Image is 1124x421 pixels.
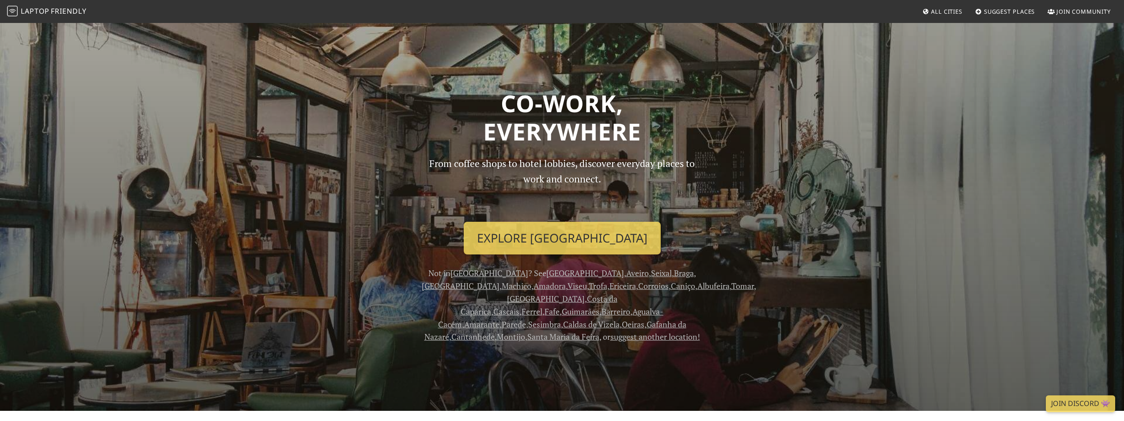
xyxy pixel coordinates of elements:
[21,6,49,16] span: Laptop
[507,293,585,304] a: [GEOGRAPHIC_DATA]
[1046,395,1115,412] a: Join Discord 👾
[7,6,18,16] img: LaptopFriendly
[563,319,620,330] a: Caldas de Vizela
[450,268,528,278] a: [GEOGRAPHIC_DATA]
[610,331,700,342] a: suggest another location!
[589,281,607,291] a: Trofa
[502,281,531,291] a: Machico
[602,306,630,317] a: Barreiro
[464,222,661,254] a: Explore [GEOGRAPHIC_DATA]
[671,281,695,291] a: Caniço
[562,306,599,317] a: Guimarães
[464,319,500,330] a: Amarante
[1056,8,1111,15] span: Join Community
[731,281,754,291] a: Tomar
[622,319,644,330] a: Oeiras
[931,8,962,15] span: All Cities
[568,281,587,291] a: Viseu
[1044,4,1114,19] a: Join Community
[609,281,636,291] a: Ericeira
[522,306,542,317] a: Ferrel
[438,306,664,330] a: Agualva-Cacém
[527,331,599,342] a: Santa Maria da Feira
[545,306,560,317] a: Fafe
[534,281,566,291] a: Amadora
[972,4,1039,19] a: Suggest Places
[528,319,561,330] a: Sesimbra
[626,268,649,278] a: Aveiro
[674,268,694,278] a: Braga
[451,331,495,342] a: Cantanhede
[276,89,848,145] h1: Co-work, Everywhere
[422,156,703,215] p: From coffee shops to hotel lobbies, discover everyday places to work and connect.
[638,281,669,291] a: Corroios
[546,268,624,278] a: [GEOGRAPHIC_DATA]
[461,293,617,317] a: Costa da Caparica
[51,6,86,16] span: Friendly
[422,281,500,291] a: [GEOGRAPHIC_DATA]
[984,8,1035,15] span: Suggest Places
[651,268,672,278] a: Seixal
[502,319,526,330] a: Parede
[493,306,519,317] a: Cascais
[7,4,87,19] a: LaptopFriendly LaptopFriendly
[422,268,756,342] span: Not in ? See , , , , , , , , , , , , , , , , , , , , , , , , , , , , , , , or
[697,281,730,291] a: Albufeira
[919,4,966,19] a: All Cities
[497,331,525,342] a: Montijo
